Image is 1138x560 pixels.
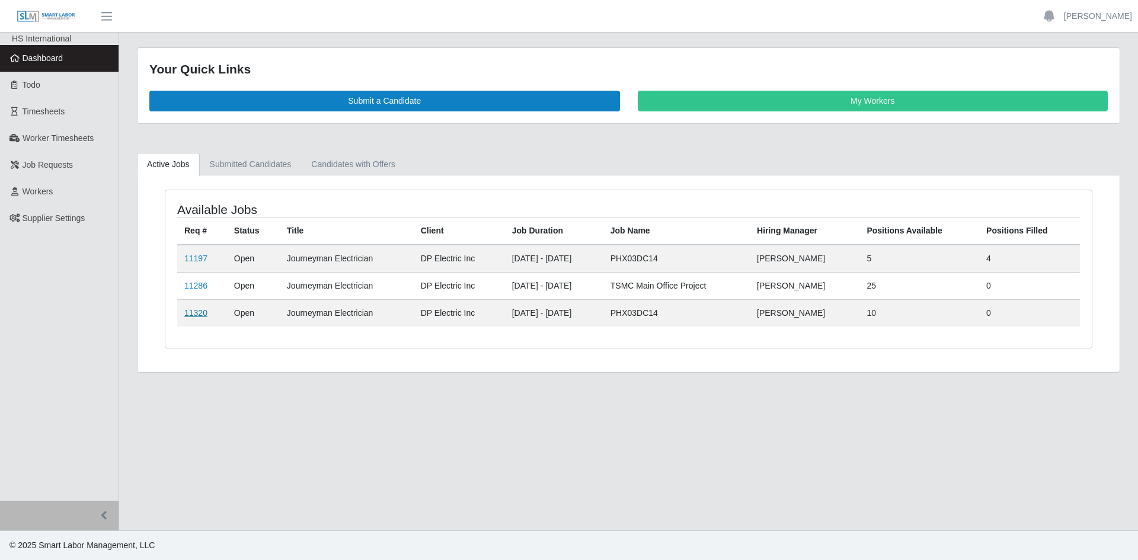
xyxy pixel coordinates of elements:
span: © 2025 Smart Labor Management, LLC [9,540,155,550]
td: 0 [979,272,1080,299]
td: PHX03DC14 [603,245,750,273]
td: TSMC Main Office Project [603,272,750,299]
img: SLM Logo [17,10,76,23]
td: [PERSON_NAME] [750,299,859,327]
span: Workers [23,187,53,196]
a: Active Jobs [137,153,200,176]
td: [PERSON_NAME] [750,245,859,273]
th: Positions Filled [979,217,1080,245]
th: Hiring Manager [750,217,859,245]
span: Job Requests [23,160,73,169]
th: Req # [177,217,227,245]
td: [DATE] - [DATE] [505,245,603,273]
a: 11320 [184,308,207,318]
th: Positions Available [859,217,979,245]
span: Worker Timesheets [23,133,94,143]
td: Journeyman Electrician [280,245,414,273]
td: 0 [979,299,1080,327]
td: [PERSON_NAME] [750,272,859,299]
span: Timesheets [23,107,65,116]
th: Title [280,217,414,245]
th: Job Name [603,217,750,245]
td: Open [227,272,280,299]
a: 11197 [184,254,207,263]
div: Your Quick Links [149,60,1108,79]
td: Open [227,299,280,327]
span: Dashboard [23,53,63,63]
th: Job Duration [505,217,603,245]
td: [DATE] - [DATE] [505,272,603,299]
td: 4 [979,245,1080,273]
td: [DATE] - [DATE] [505,299,603,327]
td: DP Electric Inc [414,245,505,273]
td: 5 [859,245,979,273]
td: Journeyman Electrician [280,299,414,327]
span: Todo [23,80,40,89]
h4: Available Jobs [177,202,543,217]
td: 25 [859,272,979,299]
span: HS International [12,34,71,43]
a: My Workers [638,91,1108,111]
a: Candidates with Offers [301,153,405,176]
a: Submit a Candidate [149,91,620,111]
td: DP Electric Inc [414,272,505,299]
span: Supplier Settings [23,213,85,223]
th: Status [227,217,280,245]
td: Journeyman Electrician [280,272,414,299]
td: DP Electric Inc [414,299,505,327]
a: Submitted Candidates [200,153,302,176]
a: 11286 [184,281,207,290]
th: Client [414,217,505,245]
td: PHX03DC14 [603,299,750,327]
a: [PERSON_NAME] [1064,10,1132,23]
td: 10 [859,299,979,327]
td: Open [227,245,280,273]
